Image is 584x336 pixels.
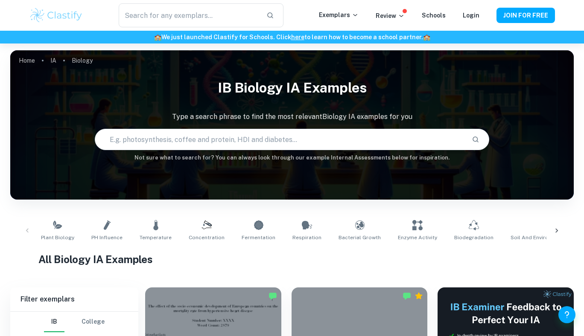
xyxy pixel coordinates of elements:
[496,8,555,23] button: JOIN FOR FREE
[119,3,260,27] input: Search for any exemplars...
[19,55,35,67] a: Home
[41,234,74,241] span: Plant Biology
[269,292,277,300] img: Marked
[403,292,411,300] img: Marked
[91,234,123,241] span: pH Influence
[423,34,430,41] span: 🏫
[189,234,225,241] span: Concentration
[422,12,446,19] a: Schools
[291,34,304,41] a: here
[154,34,161,41] span: 🏫
[38,252,546,267] h1: All Biology IA Examples
[82,312,105,332] button: College
[44,312,105,332] div: Filter type choice
[558,306,575,323] button: Help and Feedback
[376,11,405,20] p: Review
[10,287,138,311] h6: Filter exemplars
[50,55,56,67] a: IA
[339,234,381,241] span: Bacterial Growth
[463,12,479,19] a: Login
[95,127,465,151] input: E.g. photosynthesis, coffee and protein, HDI and diabetes...
[454,234,493,241] span: Biodegradation
[10,154,574,162] h6: Not sure what to search for? You can always look through our example Internal Assessments below f...
[319,10,359,20] p: Exemplars
[242,234,275,241] span: Fermentation
[292,234,321,241] span: Respiration
[10,112,574,122] p: Type a search phrase to find the most relevant Biology IA examples for you
[468,132,483,147] button: Search
[72,56,93,65] p: Biology
[140,234,172,241] span: Temperature
[2,32,582,42] h6: We just launched Clastify for Schools. Click to learn how to become a school partner.
[29,7,83,24] img: Clastify logo
[10,74,574,101] h1: IB Biology IA examples
[398,234,437,241] span: Enzyme Activity
[44,312,64,332] button: IB
[415,292,423,300] div: Premium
